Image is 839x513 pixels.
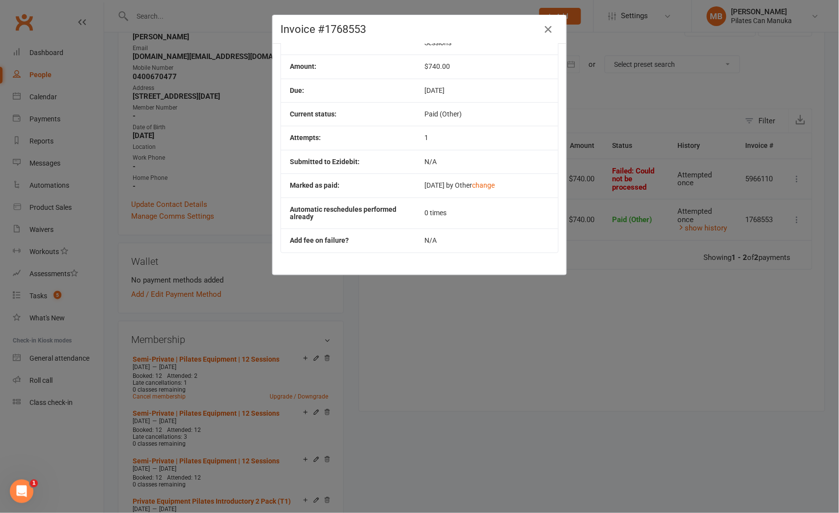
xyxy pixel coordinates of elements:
[290,181,339,189] b: Marked as paid:
[290,110,336,118] b: Current status:
[416,228,558,252] td: N/A
[30,480,38,487] span: 1
[416,198,558,229] td: 0 times
[290,205,396,221] b: Automatic reschedules performed already
[416,55,558,78] td: $740.00
[290,134,321,142] b: Attempts:
[10,480,33,503] iframe: Intercom live chat
[472,182,495,189] button: change
[290,62,316,70] b: Amount:
[416,102,558,126] td: Paid (Other)
[416,126,558,149] td: 1
[290,158,360,166] b: Submitted to Ezidebit:
[541,22,557,37] button: Close
[290,236,349,244] b: Add fee on failure?
[280,23,559,35] h4: Invoice #1768553
[416,173,558,197] td: [DATE] by Other
[416,79,558,102] td: [DATE]
[290,86,304,94] b: Due:
[416,150,558,173] td: N/A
